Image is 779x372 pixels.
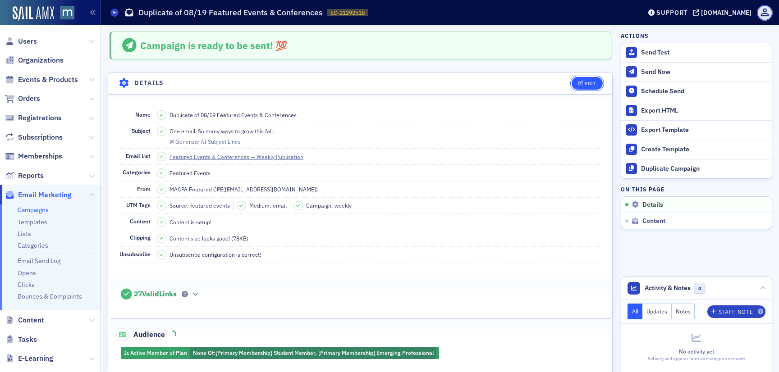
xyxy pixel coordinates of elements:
span: Users [18,36,37,46]
h4: Details [134,78,164,88]
span: UTM Tags [126,201,151,209]
a: Organizations [5,55,64,65]
span: Subject [132,127,151,134]
a: View Homepage [54,6,74,21]
span: Activity & Notes [645,283,691,293]
button: Notes [672,304,695,319]
a: Campaigns [18,206,49,214]
span: Email Marketing [18,190,72,200]
div: [DOMAIN_NAME] [701,9,752,17]
button: [DOMAIN_NAME] [693,9,755,16]
a: Reports [5,171,44,181]
a: Email Send Log [18,257,60,265]
span: Source: featured events [170,201,230,209]
span: Tasks [18,335,37,345]
div: Support [656,9,687,17]
span: Content is setup! [170,218,211,226]
div: Generate AI Subject Lines [175,139,241,144]
span: Details [642,201,663,209]
span: Name [135,111,151,118]
div: Featured Events [170,169,211,177]
a: Lists [18,230,31,238]
img: SailAMX [13,6,54,21]
img: SailAMX [60,6,74,20]
a: Content [5,315,44,325]
span: From [137,185,151,192]
button: Updates [642,304,672,319]
span: Content [130,218,151,225]
span: 0 [694,283,705,294]
div: Create Template [641,145,767,154]
span: Profile [757,5,773,21]
a: Registrations [5,113,62,123]
h1: Duplicate of 08/19 Featured Events & Conferences [138,7,323,18]
span: Unsubscribe configuration is correct! [170,250,261,259]
span: Content [18,315,44,325]
span: Campaign: weekly [306,201,352,209]
a: Memberships [5,151,62,161]
a: Opens [18,269,36,277]
div: No activity yet [628,347,765,355]
span: Reports [18,171,44,181]
a: Users [5,36,37,46]
a: Bounces & Complaints [18,292,82,300]
a: Orders [5,94,40,104]
a: Categories [18,241,48,250]
h4: Actions [621,32,649,40]
span: 27 Valid Links [134,290,177,299]
span: Email List [126,152,151,159]
div: Edit [585,81,596,86]
span: Content size looks good! (78KB) [170,234,248,242]
span: Memberships [18,151,62,161]
a: Subscriptions [5,132,63,142]
a: Clicks [18,281,35,289]
button: Duplicate Campaign [621,159,772,178]
span: Categories [123,168,151,176]
button: Schedule Send [621,82,772,101]
span: Campaign is ready to be sent! 💯 [140,39,287,52]
h4: On this page [621,185,772,193]
a: Featured Events & Conferences — Weekly Publication [170,153,312,161]
button: Send Test [621,43,772,62]
div: Export HTML [641,107,767,115]
span: Medium: email [249,201,287,209]
span: Unsubscribe [119,250,151,258]
span: E-Learning [18,354,53,363]
div: Send Test [641,49,767,57]
span: Orders [18,94,40,104]
div: Activity will appear here as changes are made [628,355,765,363]
a: Email Marketing [5,190,72,200]
span: Organizations [18,55,64,65]
a: Export HTML [621,101,772,120]
button: Staff Note [707,305,765,318]
button: All [628,304,643,319]
span: Clipping [130,234,151,241]
span: Audience [116,328,165,341]
a: Events & Products [5,75,78,85]
span: Subscriptions [18,132,63,142]
button: Send Now [621,62,772,82]
span: Content [642,217,665,225]
span: MACPA Featured CPE ( [EMAIL_ADDRESS][DOMAIN_NAME] ) [170,185,318,193]
span: Events & Products [18,75,78,85]
a: Create Template [621,140,772,159]
a: E-Learning [5,354,53,363]
button: Edit [572,77,603,90]
div: Send Now [641,68,767,76]
span: Registrations [18,113,62,123]
div: Export Template [641,126,767,134]
span: One email. So many ways to grow this fall. [170,127,274,135]
span: EC-21292518 [330,9,365,17]
div: Schedule Send [641,87,767,95]
div: Duplicate Campaign [641,165,767,173]
div: Staff Note [719,309,753,314]
a: Templates [18,218,47,226]
button: Generate AI Subject Lines [170,137,241,145]
a: Tasks [5,335,37,345]
a: Export Template [621,120,772,140]
span: Duplicate of 08/19 Featured Events & Conferences [170,111,297,119]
